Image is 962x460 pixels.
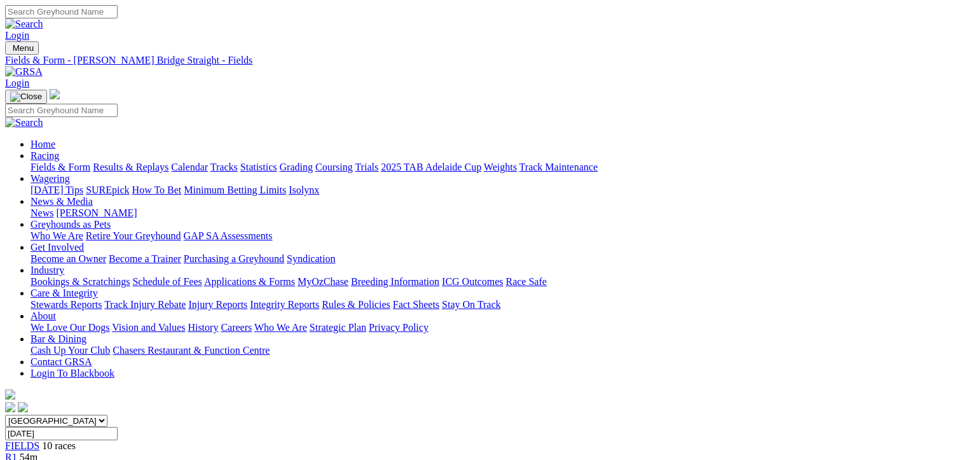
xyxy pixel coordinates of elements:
a: Stay On Track [442,299,500,310]
a: [PERSON_NAME] [56,207,137,218]
button: Toggle navigation [5,90,47,104]
a: Privacy Policy [369,322,429,333]
a: Login To Blackbook [31,368,114,379]
img: twitter.svg [18,402,28,412]
a: ICG Outcomes [442,276,503,287]
a: Minimum Betting Limits [184,185,286,195]
img: Search [5,18,43,30]
a: Industry [31,265,64,275]
a: About [31,310,56,321]
a: Injury Reports [188,299,247,310]
a: Integrity Reports [250,299,319,310]
a: News & Media [31,196,93,207]
div: Bar & Dining [31,345,957,356]
img: logo-grsa-white.png [5,389,15,400]
a: History [188,322,218,333]
div: About [31,322,957,333]
a: Who We Are [31,230,83,241]
a: Fields & Form [31,162,90,172]
a: Chasers Restaurant & Function Centre [113,345,270,356]
a: Retire Your Greyhound [86,230,181,241]
a: Purchasing a Greyhound [184,253,284,264]
a: Statistics [240,162,277,172]
a: Grading [280,162,313,172]
a: Fields & Form - [PERSON_NAME] Bridge Straight - Fields [5,55,957,66]
a: Track Maintenance [519,162,598,172]
a: Track Injury Rebate [104,299,186,310]
a: News [31,207,53,218]
a: Racing [31,150,59,161]
a: Isolynx [289,185,319,195]
img: logo-grsa-white.png [50,89,60,99]
a: Contact GRSA [31,356,92,367]
a: Greyhounds as Pets [31,219,111,230]
a: Bookings & Scratchings [31,276,130,287]
span: 10 races [42,440,76,451]
a: Become an Owner [31,253,106,264]
a: FIELDS [5,440,39,451]
div: Racing [31,162,957,173]
a: Applications & Forms [204,276,295,287]
input: Select date [5,427,118,440]
a: Who We Are [254,322,307,333]
a: SUREpick [86,185,129,195]
img: Search [5,117,43,129]
a: Weights [484,162,517,172]
a: Login [5,78,29,88]
a: Breeding Information [351,276,439,287]
div: News & Media [31,207,957,219]
input: Search [5,5,118,18]
a: Get Involved [31,242,84,253]
a: Schedule of Fees [132,276,202,287]
a: Coursing [315,162,353,172]
span: Menu [13,43,34,53]
img: GRSA [5,66,43,78]
a: Fact Sheets [393,299,439,310]
img: Close [10,92,42,102]
a: How To Bet [132,185,182,195]
a: Stewards Reports [31,299,102,310]
a: Careers [221,322,252,333]
div: Industry [31,276,957,288]
a: GAP SA Assessments [184,230,273,241]
button: Toggle navigation [5,41,39,55]
a: Become a Trainer [109,253,181,264]
div: Greyhounds as Pets [31,230,957,242]
a: Trials [355,162,378,172]
a: Login [5,30,29,41]
a: Home [31,139,55,150]
a: 2025 TAB Adelaide Cup [381,162,481,172]
a: Calendar [171,162,208,172]
a: Tracks [210,162,238,172]
a: Wagering [31,173,70,184]
div: Care & Integrity [31,299,957,310]
div: Get Involved [31,253,957,265]
a: We Love Our Dogs [31,322,109,333]
a: Results & Replays [93,162,168,172]
a: Race Safe [505,276,546,287]
a: Cash Up Your Club [31,345,110,356]
a: [DATE] Tips [31,185,83,195]
div: Wagering [31,185,957,196]
a: Bar & Dining [31,333,86,344]
img: facebook.svg [5,402,15,412]
a: Care & Integrity [31,288,98,298]
a: Vision and Values [112,322,185,333]
a: Rules & Policies [322,299,390,310]
input: Search [5,104,118,117]
a: MyOzChase [298,276,348,287]
a: Strategic Plan [310,322,366,333]
a: Syndication [287,253,335,264]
